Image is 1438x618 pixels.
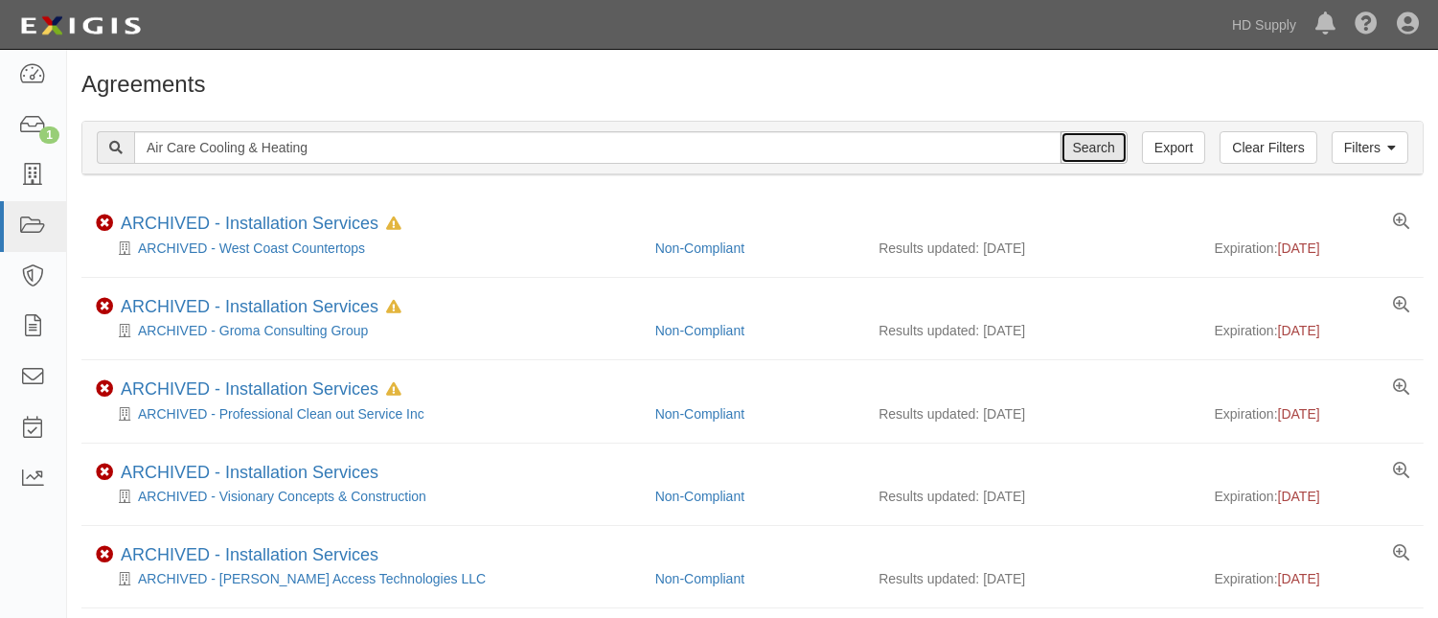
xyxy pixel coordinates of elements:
div: ARCHIVED - Visionary Concepts & Construction [96,487,641,506]
a: View results summary [1393,545,1409,562]
div: Results updated: [DATE] [879,487,1185,506]
span: [DATE] [1278,406,1320,422]
i: Non-Compliant [96,380,113,398]
div: 1 [39,126,59,144]
i: Non-Compliant [96,298,113,315]
i: Help Center - Complianz [1355,13,1378,36]
i: In Default since 01/24/2024 [386,301,401,314]
a: ARCHIVED - Installation Services [121,214,378,233]
span: [DATE] [1278,240,1320,256]
div: Installation Services [121,214,401,235]
div: Results updated: [DATE] [879,321,1185,340]
div: Expiration: [1215,487,1410,506]
div: Installation Services [121,379,401,401]
a: ARCHIVED - Installation Services [121,545,378,564]
div: Installation Services [121,297,401,318]
div: Expiration: [1215,404,1410,423]
input: Search [1061,131,1128,164]
a: Non-Compliant [655,489,744,504]
a: ARCHIVED - Groma Consulting Group [138,323,368,338]
div: Installation Services [121,545,378,566]
input: Search [134,131,1061,164]
i: Non-Compliant [96,215,113,232]
i: In Default since 01/24/2024 [386,383,401,397]
div: Results updated: [DATE] [879,239,1185,258]
div: Results updated: [DATE] [879,569,1185,588]
a: Export [1142,131,1205,164]
a: Clear Filters [1220,131,1316,164]
div: ARCHIVED - Professional Clean out Service Inc [96,404,641,423]
i: Non-Compliant [96,464,113,481]
a: ARCHIVED - Professional Clean out Service Inc [138,406,424,422]
a: Non-Compliant [655,406,744,422]
a: Non-Compliant [655,571,744,586]
span: [DATE] [1278,571,1320,586]
div: Expiration: [1215,239,1410,258]
span: [DATE] [1278,323,1320,338]
div: ARCHIVED - Stanley Access Technologies LLC [96,569,641,588]
a: ARCHIVED - Installation Services [121,297,378,316]
a: View results summary [1393,463,1409,480]
span: [DATE] [1278,489,1320,504]
i: Non-Compliant [96,546,113,563]
a: Non-Compliant [655,240,744,256]
div: ARCHIVED - Groma Consulting Group [96,321,641,340]
div: Expiration: [1215,569,1410,588]
a: View results summary [1393,379,1409,397]
a: ARCHIVED - Installation Services [121,463,378,482]
h1: Agreements [81,72,1424,97]
a: View results summary [1393,297,1409,314]
a: ARCHIVED - West Coast Countertops [138,240,365,256]
a: ARCHIVED - Installation Services [121,379,378,399]
a: HD Supply [1222,6,1306,44]
div: Expiration: [1215,321,1410,340]
a: View results summary [1393,214,1409,231]
a: Non-Compliant [655,323,744,338]
a: ARCHIVED - [PERSON_NAME] Access Technologies LLC [138,571,486,586]
a: Filters [1332,131,1408,164]
a: ARCHIVED - Visionary Concepts & Construction [138,489,426,504]
i: In Default since 01/24/2024 [386,217,401,231]
div: Results updated: [DATE] [879,404,1185,423]
div: ARCHIVED - West Coast Countertops [96,239,641,258]
img: logo-5460c22ac91f19d4615b14bd174203de0afe785f0fc80cf4dbbc73dc1793850b.png [14,9,147,43]
div: Installation Services [121,463,378,484]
